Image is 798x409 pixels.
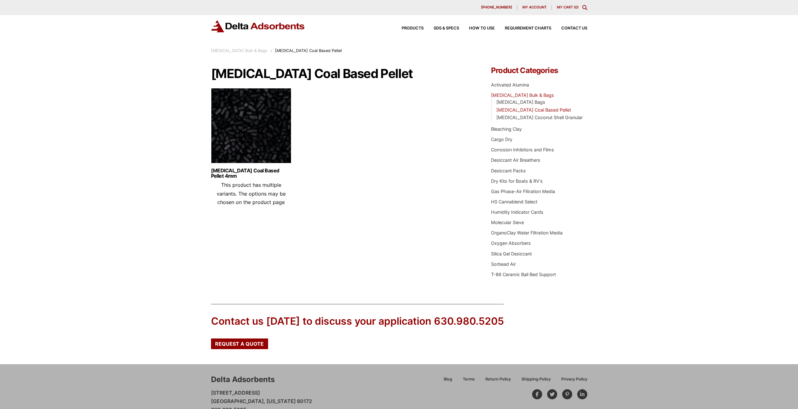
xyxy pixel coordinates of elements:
span: How to Use [469,26,495,30]
a: Contact Us [551,26,587,30]
span: Shipping Policy [521,377,551,381]
span: [PHONE_NUMBER] [481,6,512,9]
div: Toggle Modal Content [582,5,587,10]
a: Privacy Policy [556,376,587,387]
span: 0 [575,5,577,9]
a: Cargo Dry [491,137,512,142]
a: [PHONE_NUMBER] [476,5,517,10]
a: Products [392,26,424,30]
a: My account [517,5,552,10]
span: Privacy Policy [561,377,587,381]
a: Activated Alumina [491,82,529,87]
a: Bleaching Clay [491,126,522,132]
h1: [MEDICAL_DATA] Coal Based Pellet [211,67,473,81]
h4: Product Categories [491,67,587,74]
a: Corrosion Inhibitors and Films [491,147,554,152]
a: OrganoClay Water Filtration Media [491,230,563,235]
span: This product has multiple variants. The options may be chosen on the product page [217,182,286,205]
a: [MEDICAL_DATA] Bulk & Bags [491,92,554,98]
a: Shipping Policy [516,376,556,387]
a: [MEDICAL_DATA] Bags [496,99,545,105]
a: T-86 Ceramic Ball Bed Support [491,272,556,277]
a: Dry Kits for Boats & RV's [491,178,543,184]
a: Return Policy [480,376,516,387]
a: Desiccant Air Breathers [491,157,540,163]
span: Requirement Charts [505,26,551,30]
a: Terms [457,376,480,387]
span: : [271,48,272,53]
a: [MEDICAL_DATA] Bulk & Bags [211,48,267,53]
span: Return Policy [485,377,511,381]
a: How to Use [459,26,495,30]
div: Contact us [DATE] to discuss your application 630.980.5205 [211,314,504,328]
a: [MEDICAL_DATA] Coconut Shell Granular [496,115,583,120]
a: Oxygen Absorbers [491,240,531,246]
a: Silica Gel Desiccant [491,251,532,256]
img: Activated Carbon 4mm Pellets [211,88,291,166]
a: [MEDICAL_DATA] Coal Based Pellet [496,107,571,113]
span: [MEDICAL_DATA] Coal Based Pellet [275,48,342,53]
img: Delta Adsorbents [211,20,305,32]
a: [MEDICAL_DATA] Coal Based Pellet 4mm [211,168,291,179]
a: Sorbead Air [491,261,516,267]
span: Contact Us [561,26,587,30]
a: Requirement Charts [495,26,551,30]
span: Products [402,26,424,30]
a: SDS & SPECS [424,26,459,30]
div: Delta Adsorbents [211,374,275,385]
span: Request a Quote [215,341,264,346]
a: Molecular Sieve [491,220,524,225]
a: Gas Phase-Air Filtration Media [491,189,555,194]
span: SDS & SPECS [434,26,459,30]
span: Terms [463,377,475,381]
a: Request a Quote [211,338,268,349]
a: HS Cannablend Select [491,199,537,204]
span: Blog [444,377,452,381]
span: My account [522,6,547,9]
a: Blog [438,376,457,387]
a: Humidity Indicator Cards [491,209,543,215]
a: Desiccant Packs [491,168,526,173]
a: My Cart (0) [557,5,579,9]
